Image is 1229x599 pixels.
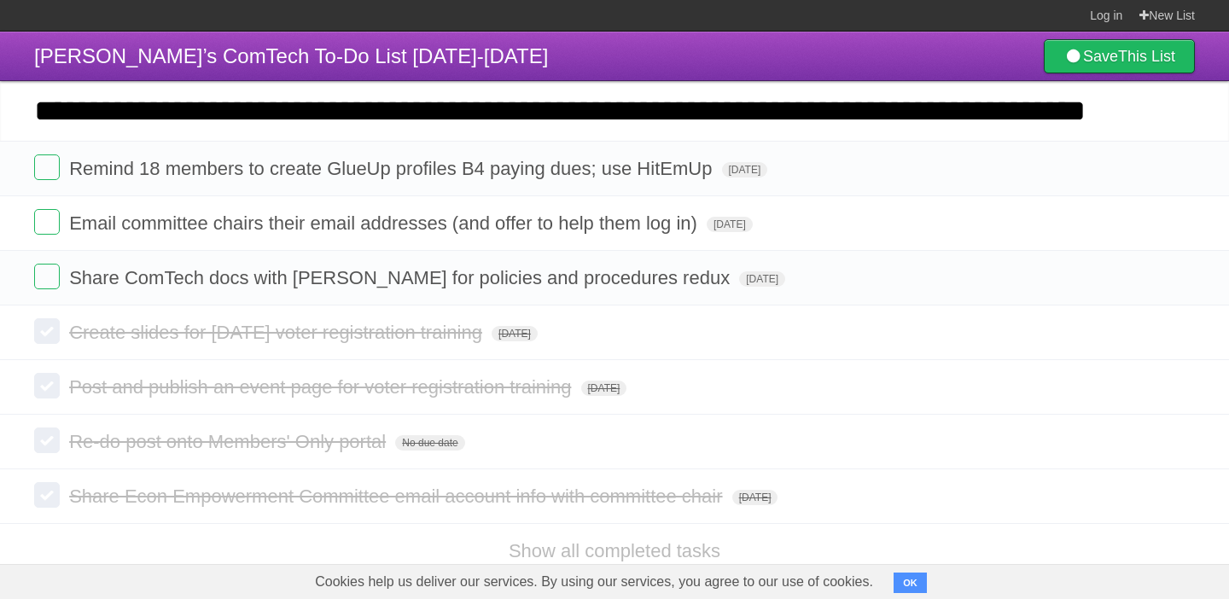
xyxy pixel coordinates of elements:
label: Done [34,318,60,344]
span: [DATE] [581,381,627,396]
span: [PERSON_NAME]’s ComTech To-Do List [DATE]-[DATE] [34,44,548,67]
span: Share Econ Empowerment Committee email account info with committee chair [69,486,726,507]
span: Share ComTech docs with [PERSON_NAME] for policies and procedures redux [69,267,734,288]
label: Done [34,482,60,508]
span: [DATE] [739,271,785,287]
label: Done [34,373,60,398]
button: OK [894,573,927,593]
span: Post and publish an event page for voter registration training [69,376,575,398]
span: [DATE] [707,217,753,232]
span: [DATE] [722,162,768,177]
b: This List [1118,48,1175,65]
span: Email committee chairs their email addresses (and offer to help them log in) [69,212,702,234]
label: Done [34,209,60,235]
label: Done [34,264,60,289]
span: [DATE] [732,490,778,505]
label: Done [34,427,60,453]
label: Done [34,154,60,180]
span: No due date [395,435,464,451]
a: SaveThis List [1044,39,1195,73]
a: Show all completed tasks [509,540,720,561]
span: Remind 18 members to create GlueUp profiles B4 paying dues; use HitEmUp [69,158,716,179]
span: Create slides for [DATE] voter registration training [69,322,486,343]
span: Re-do post onto Members' Only portal [69,431,390,452]
span: Cookies help us deliver our services. By using our services, you agree to our use of cookies. [298,565,890,599]
span: [DATE] [492,326,538,341]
